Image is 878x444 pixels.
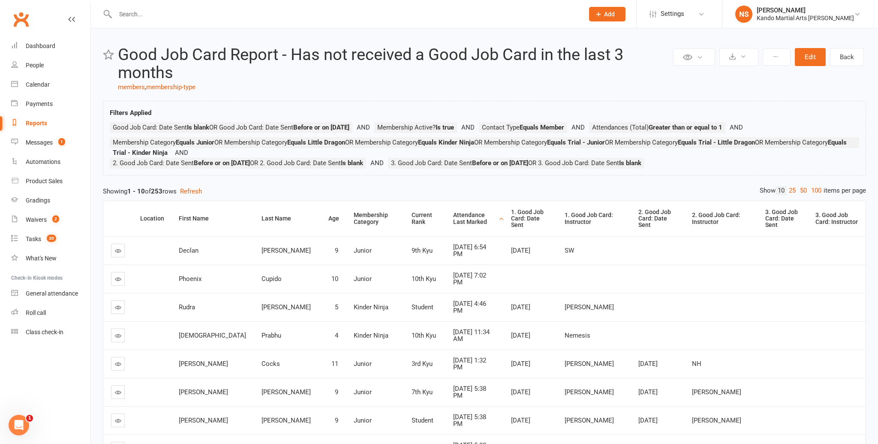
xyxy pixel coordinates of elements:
[453,243,486,258] span: [DATE] 6:54 PM
[354,360,372,368] span: Junior
[453,356,486,372] span: [DATE] 1:32 PM
[26,81,50,88] div: Calendar
[262,388,311,396] span: [PERSON_NAME]
[113,124,209,131] span: Good Job Card: Date Sent
[113,139,847,157] span: OR Membership Category
[26,178,63,184] div: Product Sales
[11,303,90,323] a: Roll call
[472,159,528,167] strong: Before or on [DATE]
[11,249,90,268] a: What's New
[262,215,314,222] div: Last Name
[214,139,345,146] span: OR Membership Category
[511,360,530,368] span: [DATE]
[619,159,641,167] strong: Is blank
[335,388,338,396] span: 9
[605,139,755,146] span: OR Membership Category
[547,139,605,146] strong: Equals Trial - Junior
[179,332,246,339] span: [DEMOGRAPHIC_DATA]
[335,417,338,424] span: 9
[113,139,214,146] span: Membership Category
[511,247,530,254] span: [DATE]
[474,139,605,146] span: OR Membership Category
[113,139,847,157] strong: Equals Trial - Kinder Ninja
[776,186,787,195] a: 10
[11,284,90,303] a: General attendance kiosk mode
[798,186,809,195] a: 50
[638,388,658,396] span: [DATE]
[412,212,439,225] div: Current Rank
[26,255,57,262] div: What's New
[335,332,338,339] span: 4
[565,247,574,254] span: SW
[328,215,339,222] div: Age
[10,9,32,30] a: Clubworx
[354,388,372,396] span: Junior
[830,48,864,66] a: Back
[436,124,454,131] strong: Is true
[341,159,363,167] strong: Is blank
[26,158,60,165] div: Automations
[335,303,338,311] span: 5
[661,4,684,24] span: Settings
[179,275,201,283] span: Phoenix
[11,94,90,114] a: Payments
[354,275,372,283] span: Junior
[262,332,281,339] span: Prabhu
[482,124,564,131] span: Contact Type
[565,417,614,424] span: [PERSON_NAME]
[649,124,722,131] strong: Greater than or equal to 1
[511,417,530,424] span: [DATE]
[26,139,53,146] div: Messages
[11,172,90,191] a: Product Sales
[815,212,859,225] div: 3. Good Job Card: Instructor
[26,197,50,204] div: Gradings
[187,124,209,131] strong: Is blank
[11,152,90,172] a: Automations
[604,11,615,18] span: Add
[453,300,486,315] span: [DATE] 4:46 PM
[692,388,741,396] span: [PERSON_NAME]
[113,8,578,20] input: Search...
[262,247,311,254] span: [PERSON_NAME]
[377,124,454,131] span: Membership Active?
[179,303,195,311] span: Rudra
[209,124,349,131] span: OR Good Job Card: Date Sent
[757,6,854,14] div: [PERSON_NAME]
[179,388,228,396] span: [PERSON_NAME]
[412,417,433,424] span: Student
[412,388,433,396] span: 7th Kyu
[11,114,90,133] a: Reports
[179,215,247,222] div: First Name
[26,309,46,316] div: Roll call
[735,6,752,23] div: NS
[11,75,90,94] a: Calendar
[293,124,349,131] strong: Before or on [DATE]
[11,230,90,249] a: Tasks 30
[354,332,388,339] span: Kinder Ninja
[511,209,550,229] div: 1. Good Job Card: Date Sent
[11,56,90,75] a: People
[692,212,751,225] div: 2. Good Job Card: Instructor
[262,417,311,424] span: [PERSON_NAME]
[127,187,145,195] strong: 1 - 10
[809,186,824,195] a: 100
[765,209,800,229] div: 3. Good Job Card: Date Sent
[565,332,590,339] span: Nemesis
[118,83,145,91] a: members
[354,417,372,424] span: Junior
[26,216,47,223] div: Waivers
[345,139,474,146] span: OR Membership Category
[11,133,90,152] a: Messages 1
[592,124,722,131] span: Attendances (Total)
[760,186,866,195] div: Show items per page
[418,139,474,146] strong: Equals Kinder Ninja
[179,417,228,424] span: [PERSON_NAME]
[335,247,338,254] span: 9
[103,186,866,196] div: Showing of rows
[26,42,55,49] div: Dashboard
[354,247,372,254] span: Junior
[118,46,671,82] h2: Good Job Card Report - Has not received a Good Job Card in the last 3 months
[412,360,433,368] span: 3rd Kyu
[565,388,614,396] span: [PERSON_NAME]
[520,124,564,131] strong: Equals Member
